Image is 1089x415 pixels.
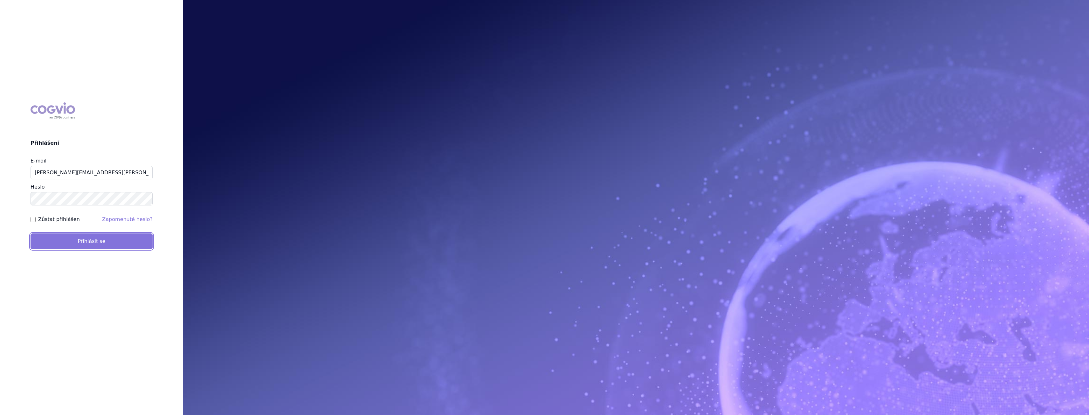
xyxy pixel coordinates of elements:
label: E-mail [31,158,46,164]
a: Zapomenuté heslo? [102,216,153,222]
label: Zůstat přihlášen [38,216,80,223]
div: COGVIO [31,102,75,119]
label: Heslo [31,184,45,190]
h2: Přihlášení [31,139,153,147]
button: Přihlásit se [31,233,153,249]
